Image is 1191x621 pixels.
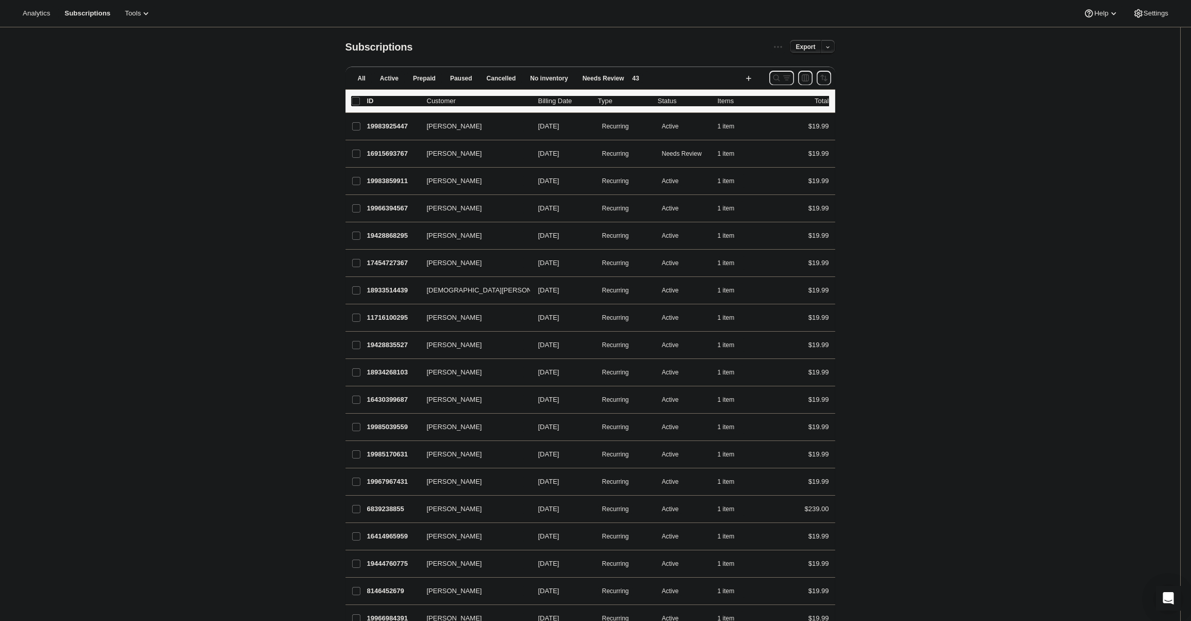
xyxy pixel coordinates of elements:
span: $19.99 [808,478,829,485]
button: Analytics [16,6,56,21]
span: [DATE] [538,259,559,267]
span: $19.99 [808,259,829,267]
button: [PERSON_NAME] [421,364,524,381]
span: 1 item [718,232,735,240]
span: Recurring [602,204,629,213]
span: Recurring [602,505,629,513]
p: Customer [427,96,530,106]
span: [DATE] [538,122,559,130]
p: 19985170631 [367,449,419,460]
span: Active [662,314,679,322]
div: 8146452679[PERSON_NAME][DATE]SuccessRecurringSuccessActive1 item$19.99 [367,584,829,598]
span: [DATE] [538,232,559,239]
div: 16915693767[PERSON_NAME][DATE]SuccessRecurringWarningNeeds Review1 item$19.99 [367,146,829,161]
p: ID [367,96,419,106]
span: $19.99 [808,532,829,540]
span: Recurring [602,341,629,349]
span: Subscriptions [64,9,110,18]
span: 1 item [718,423,735,431]
span: Active [662,423,679,431]
button: [PERSON_NAME] [421,309,524,326]
span: Recurring [602,423,629,431]
span: [DATE] [538,150,559,157]
div: 19444760775[PERSON_NAME][DATE]SuccessRecurringSuccessActive1 item$19.99 [367,557,829,571]
button: [PERSON_NAME] [421,583,524,599]
span: All [358,74,366,83]
span: $19.99 [808,368,829,376]
div: Open Intercom Messenger [1156,586,1181,611]
span: $19.99 [808,150,829,157]
button: Sort the results [817,71,831,85]
div: 19428835527[PERSON_NAME][DATE]SuccessRecurringSuccessActive1 item$19.99 [367,338,829,352]
span: 1 item [718,177,735,185]
button: [PERSON_NAME] [421,118,524,135]
button: [PERSON_NAME] [421,446,524,463]
span: 1 item [718,150,735,158]
div: 19985039559[PERSON_NAME][DATE]SuccessRecurringSuccessActive1 item$19.99 [367,420,829,434]
button: Create new view [740,71,757,86]
button: [PERSON_NAME] [421,501,524,517]
span: $19.99 [808,560,829,567]
span: Export [796,43,815,51]
span: Active [662,532,679,541]
span: [DATE] [538,286,559,294]
button: 1 item [718,365,746,380]
span: Recurring [602,122,629,130]
span: Subscriptions [345,41,413,53]
button: 1 item [718,557,746,571]
span: 1 item [718,532,735,541]
button: Customize table column order and visibility [798,71,813,85]
p: 8146452679 [367,586,419,596]
span: [DATE] [538,204,559,212]
button: 1 item [718,201,746,216]
span: 1 item [718,396,735,404]
span: Active [662,368,679,377]
span: 1 item [718,122,735,130]
span: [DATE] [538,478,559,485]
span: [DATE] [538,341,559,349]
span: Active [662,232,679,240]
span: [PERSON_NAME] [427,395,482,405]
span: [DATE] [538,423,559,431]
span: Active [662,450,679,459]
span: Active [380,74,399,83]
span: 1 item [718,314,735,322]
span: Recurring [602,232,629,240]
button: 1 item [718,338,746,352]
span: 43 [632,74,639,83]
span: [DATE] [538,505,559,513]
span: Active [662,122,679,130]
span: Active [662,286,679,295]
span: [PERSON_NAME] [427,367,482,378]
span: $19.99 [808,204,829,212]
button: 1 item [718,256,746,270]
span: [DATE] [538,532,559,540]
span: Active [662,505,679,513]
div: 19983925447[PERSON_NAME][DATE]SuccessRecurringSuccessActive1 item$19.99 [367,119,829,134]
span: 1 item [718,368,735,377]
span: Paused [450,74,472,83]
span: No inventory [530,74,568,83]
span: Active [662,177,679,185]
span: [PERSON_NAME] [427,121,482,132]
p: 16430399687 [367,395,419,405]
span: Prepaid [413,74,436,83]
span: [PERSON_NAME] [427,531,482,542]
span: 1 item [718,341,735,349]
span: Tools [125,9,141,18]
p: 19983925447 [367,121,419,132]
button: Search and filter results [769,71,794,85]
span: $19.99 [808,450,829,458]
p: 19983859911 [367,176,419,186]
div: 17454727367[PERSON_NAME][DATE]SuccessRecurringSuccessActive1 item$19.99 [367,256,829,270]
span: Recurring [602,396,629,404]
span: Cancelled [487,74,516,83]
button: 1 item [718,310,746,325]
button: Help [1078,6,1124,21]
span: $19.99 [808,177,829,185]
span: 1 item [718,259,735,267]
button: [PERSON_NAME] [421,145,524,162]
span: [PERSON_NAME] [427,586,482,596]
span: Active [662,341,679,349]
span: 1 item [718,204,735,213]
